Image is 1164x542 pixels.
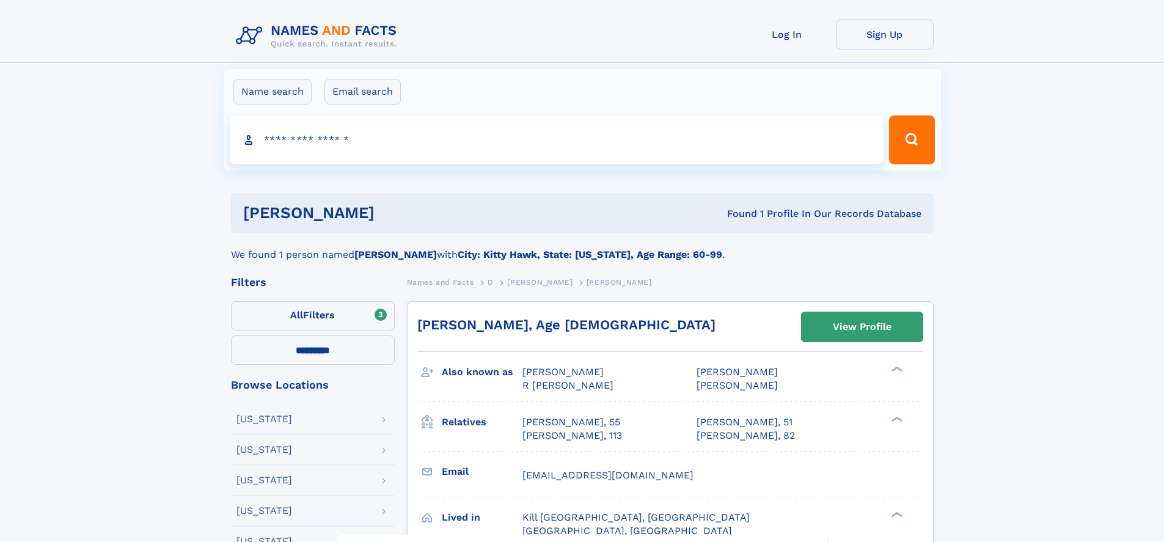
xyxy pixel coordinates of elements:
[324,79,401,104] label: Email search
[290,309,303,321] span: All
[231,233,934,262] div: We found 1 person named with .
[417,317,716,332] a: [PERSON_NAME], Age [DEMOGRAPHIC_DATA]
[236,445,292,455] div: [US_STATE]
[522,469,694,481] span: [EMAIL_ADDRESS][DOMAIN_NAME]
[522,525,732,537] span: [GEOGRAPHIC_DATA], [GEOGRAPHIC_DATA]
[233,79,312,104] label: Name search
[697,379,778,391] span: [PERSON_NAME]
[697,416,792,429] a: [PERSON_NAME], 51
[236,506,292,516] div: [US_STATE]
[442,362,522,383] h3: Also known as
[522,366,604,378] span: [PERSON_NAME]
[889,115,934,164] button: Search Button
[587,278,652,287] span: [PERSON_NAME]
[522,416,620,429] a: [PERSON_NAME], 55
[442,412,522,433] h3: Relatives
[488,278,494,287] span: D
[507,278,573,287] span: [PERSON_NAME]
[236,414,292,424] div: [US_STATE]
[354,249,437,260] b: [PERSON_NAME]
[802,312,923,342] a: View Profile
[697,366,778,378] span: [PERSON_NAME]
[236,475,292,485] div: [US_STATE]
[231,379,395,390] div: Browse Locations
[458,249,722,260] b: City: Kitty Hawk, State: [US_STATE], Age Range: 60-99
[243,205,551,221] h1: [PERSON_NAME]
[231,20,407,53] img: Logo Names and Facts
[833,313,891,341] div: View Profile
[888,510,903,518] div: ❯
[230,115,884,164] input: search input
[442,461,522,482] h3: Email
[836,20,934,49] a: Sign Up
[522,379,613,391] span: R [PERSON_NAME]
[231,301,395,331] label: Filters
[522,511,750,523] span: Kill [GEOGRAPHIC_DATA], [GEOGRAPHIC_DATA]
[738,20,836,49] a: Log In
[442,507,522,528] h3: Lived in
[407,274,474,290] a: Names and Facts
[888,365,903,373] div: ❯
[551,207,921,221] div: Found 1 Profile In Our Records Database
[697,429,795,442] a: [PERSON_NAME], 82
[231,277,395,288] div: Filters
[522,429,622,442] a: [PERSON_NAME], 113
[888,415,903,423] div: ❯
[488,274,494,290] a: D
[507,274,573,290] a: [PERSON_NAME]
